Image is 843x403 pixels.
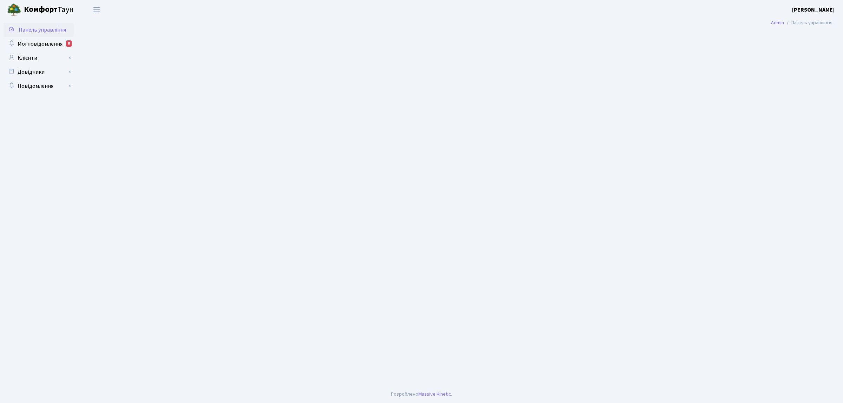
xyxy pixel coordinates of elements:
a: Admin [771,19,784,26]
img: logo.png [7,3,21,17]
a: Повідомлення [4,79,74,93]
a: [PERSON_NAME] [792,6,835,14]
a: Панель управління [4,23,74,37]
li: Панель управління [784,19,832,27]
span: Панель управління [19,26,66,34]
nav: breadcrumb [760,15,843,30]
span: Таун [24,4,74,16]
span: Мої повідомлення [18,40,63,48]
button: Переключити навігацію [88,4,105,15]
div: 8 [66,40,72,47]
a: Клієнти [4,51,74,65]
a: Мої повідомлення8 [4,37,74,51]
a: Довідники [4,65,74,79]
b: Комфорт [24,4,58,15]
a: Massive Kinetic [418,390,451,398]
div: Розроблено . [391,390,452,398]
